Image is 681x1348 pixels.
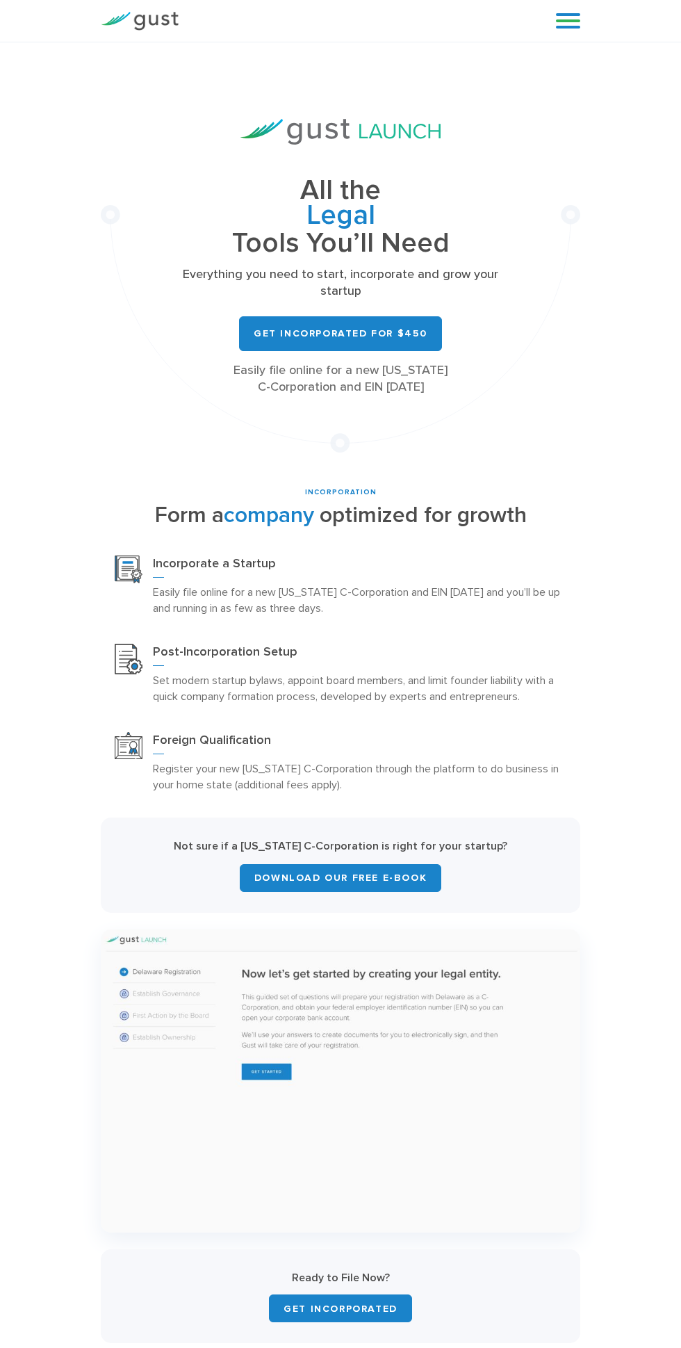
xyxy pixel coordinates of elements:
img: Gust Logo [101,12,179,31]
p: Easily file online for a new [US_STATE] C-Corporation and EIN [DATE] and you’ll be up and running... [153,584,566,616]
p: Not sure if a [US_STATE] C-Corporation is right for your startup? [122,838,559,853]
img: Gust Launch Logo [240,119,441,145]
img: Post Incorporation Setup [115,644,142,674]
h3: Post-Incorporation Setup [153,644,566,666]
h3: Foreign Qualification [153,732,566,754]
p: Register your new [US_STATE] C-Corporation through the platform to do business in your home state... [153,761,566,793]
a: Download Our Free E-Book [240,864,441,892]
a: Get INCORPORATED [269,1294,412,1322]
a: Get Incorporated for $450 [239,316,442,351]
img: Foreign Qualification [115,732,142,759]
div: INCORPORATION [101,487,580,498]
strong: Ready to File Now? [292,1271,390,1284]
img: Incorporation Icon [115,555,142,583]
h2: Form a optimized for growth [101,503,580,528]
h1: All the Tools You’ll Need [173,178,509,257]
p: Set modern startup bylaws, appoint board members, and limit founder liability with a quick compan... [153,672,566,704]
span: company [224,502,314,528]
div: Easily file online for a new [US_STATE] C-Corporation and EIN [DATE] [173,362,509,396]
img: 1 Form A Company [101,929,580,1233]
span: Cap Table [173,203,509,231]
h3: Incorporate a Startup [153,555,566,578]
p: Everything you need to start, incorporate and grow your startup [173,266,509,300]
